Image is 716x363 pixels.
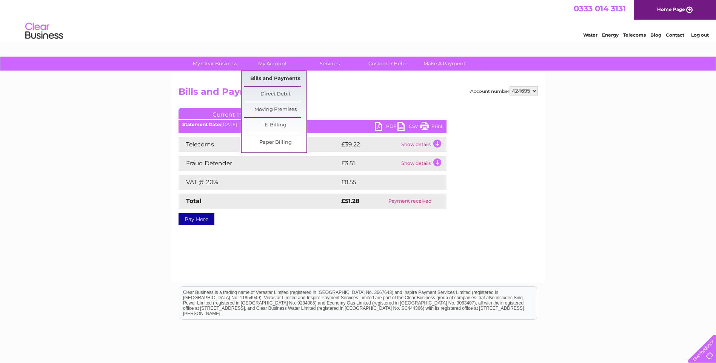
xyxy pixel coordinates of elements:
[420,122,443,133] a: Print
[339,175,429,190] td: £8.55
[244,87,306,102] a: Direct Debit
[25,20,63,43] img: logo.png
[650,32,661,38] a: Blog
[184,57,246,71] a: My Clear Business
[179,122,447,127] div: [DATE]
[375,122,397,133] a: PDF
[470,86,538,95] div: Account number
[399,137,447,152] td: Show details
[691,32,709,38] a: Log out
[666,32,684,38] a: Contact
[179,175,339,190] td: VAT @ 20%
[602,32,619,38] a: Energy
[244,102,306,117] a: Moving Premises
[356,57,418,71] a: Customer Help
[182,122,221,127] b: Statement Date:
[186,197,202,205] strong: Total
[339,137,399,152] td: £39.22
[180,4,537,37] div: Clear Business is a trading name of Verastar Limited (registered in [GEOGRAPHIC_DATA] No. 3667643...
[341,197,359,205] strong: £51.28
[241,57,303,71] a: My Account
[244,118,306,133] a: E-Billing
[244,71,306,86] a: Bills and Payments
[299,57,361,71] a: Services
[583,32,597,38] a: Water
[179,156,339,171] td: Fraud Defender
[179,86,538,101] h2: Bills and Payments
[574,4,626,13] a: 0333 014 3131
[339,156,399,171] td: £3.51
[179,137,339,152] td: Telecoms
[179,213,214,225] a: Pay Here
[373,194,447,209] td: Payment received
[244,135,306,150] a: Paper Billing
[397,122,420,133] a: CSV
[399,156,447,171] td: Show details
[413,57,476,71] a: Make A Payment
[179,108,292,119] a: Current Invoice
[623,32,646,38] a: Telecoms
